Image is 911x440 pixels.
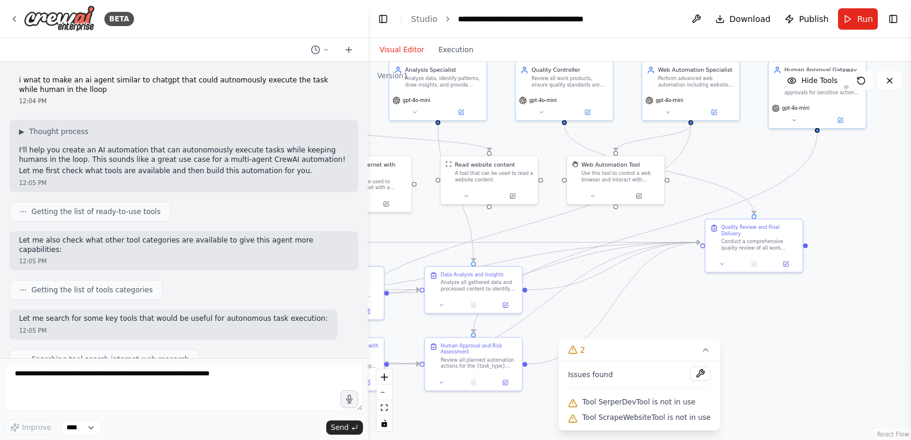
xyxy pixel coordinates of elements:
button: 2 [559,339,720,361]
span: gpt-4o-mini [529,97,556,104]
p: Let me search for some key tools that would be useful for autonomous task execution: [19,314,328,324]
div: Analyze data, identify patterns, draw insights, and provide strategic recommendations for {task_t... [405,75,482,88]
div: Read website content [455,161,515,168]
div: Human Approval and Risk AssessmentReview all planned automation actions for the {task_type} proje... [424,337,523,391]
div: ScrapeWebsiteToolRead website contentA tool that can be used to read a website content. [440,155,539,205]
span: gpt-4o-mini [655,97,683,104]
span: Issues found [568,370,613,380]
span: Thought process [29,127,88,136]
div: A tool that can be used to read a website content. [455,170,533,183]
div: Search the internet with Serper [329,161,407,177]
button: Open in side panel [492,378,519,387]
div: Version 1 [377,71,408,81]
div: Conduct a comprehensive quality review of all work completed for the {task_type} project. Verify ... [721,238,798,251]
span: Download [730,13,771,25]
div: Web Automation Tool [581,161,640,168]
div: Quality ControllerReview all work products, ensure quality standards are met, verify accuracy and... [515,60,614,121]
g: Edge from 315a7aa3-22a6-497f-a01e-bbf48f98ca69 to c9c073a1-cd4e-4086-8dae-7167da5029be [113,238,700,246]
g: Edge from 797e7699-977d-4feb-9884-475f0383bbee to d4177312-74ef-4253-bd01-cb2f956947f9 [308,125,493,151]
p: Let me first check what tools are available and then build this automation for you. [19,167,349,176]
div: Analysis SpecialistAnalyze data, identify patterns, draw insights, and provide strategic recommen... [388,60,488,121]
g: Edge from 0017e150-fa3d-4f32-a6b8-41d399a8d2d6 to c9c073a1-cd4e-4086-8dae-7167da5029be [560,125,758,214]
button: Hide left sidebar [375,11,391,27]
div: Data Analysis and Insights [441,272,504,278]
button: Open in side panel [439,107,483,117]
p: i wnat to make an ai agent similar to chatgpt that could autnomously execute the task while human... [19,76,349,94]
img: Logo [24,5,95,32]
g: Edge from 927b0cb1-f909-4fdb-8248-ca3f14ed968a to a8414fab-6eb5-4bb6-9408-ffd12c25e852 [389,360,419,368]
button: Open in side panel [565,107,610,117]
div: Review all work products, ensure quality standards are met, verify accuracy and completeness, and... [531,75,608,88]
div: Analyze all gathered data and processed content to identify patterns, trends, and key insights fo... [441,279,517,292]
div: 12:05 PM [19,326,328,335]
button: No output available [457,378,490,387]
div: 12:05 PM [19,257,349,266]
div: Quality Controller [531,66,608,74]
div: Quality Review and Final DeliveryConduct a comprehensive quality review of all work completed for... [705,219,804,273]
button: Switch to previous chat [306,43,335,57]
button: Open in side panel [818,116,862,125]
span: Improve [22,423,51,432]
button: zoom in [377,369,392,385]
div: Human Approval and Risk Assessment [441,343,517,355]
span: Getting the list of tools categories [31,285,152,295]
span: Publish [799,13,829,25]
button: Start a new chat [339,43,358,57]
button: Open in side panel [692,107,736,117]
p: I'll help you create an AI automation that can autonomously execute tasks while keeping humans in... [19,146,349,164]
div: A tool that can be used to search the internet with a search_query. Supports different search typ... [329,178,407,191]
g: Edge from f9be35be-0da6-44d4-9aed-445ff08da7ae to 5a804b81-2c6f-42ee-a649-481a1080e3e9 [434,125,477,262]
button: Run [838,8,878,30]
button: Open in side panel [492,301,519,310]
g: Edge from 36504350-ae84-42af-8feb-2d27989e998e to 6a4786f4-bd21-4b40-a224-7315b1d55a31 [611,125,695,151]
g: Edge from a8414fab-6eb5-4bb6-9408-ffd12c25e852 to c9c073a1-cd4e-4086-8dae-7167da5029be [527,238,700,368]
button: Send [326,420,363,435]
div: Perform advanced web automation for the {task_type} project including website sign-ins, form fill... [302,357,379,369]
span: Getting the list of ready-to-use tools [31,207,161,216]
div: Analysis Specialist [405,66,482,74]
span: Hide Tools [801,76,837,85]
g: Edge from 5a804b81-2c6f-42ee-a649-481a1080e3e9 to c9c073a1-cd4e-4086-8dae-7167da5029be [527,238,700,294]
div: 12:04 PM [19,97,349,106]
button: zoom out [377,385,392,400]
div: Perform advanced web automation including website sign-ins, form filling, data extraction, and co... [658,75,734,88]
g: Edge from 927b0cb1-f909-4fdb-8248-ca3f14ed968a to c9c073a1-cd4e-4086-8dae-7167da5029be [389,238,700,368]
div: Manage human-in-the-loop approvals for sensitive actions in {task_type} workflows. Identify actio... [785,84,861,96]
button: Open in side panel [616,192,661,201]
div: Web Automation SpecialistPerform advanced web automation including website sign-ins, form filling... [641,60,740,121]
div: Content Development and Processing [302,272,379,284]
span: Tool SerperDevTool is not in use [582,397,696,407]
a: React Flow attribution [877,431,909,438]
div: Content Development and ProcessingCreate, extract, or process content as required for the {task_t... [286,266,385,320]
div: Human Approval Gateway AgentManage human-in-the-loop approvals for sensitive actions in {task_typ... [768,60,867,129]
button: Publish [780,8,833,30]
div: Use this tool to control a web browser and interact with websites using natural language. Capabil... [581,170,660,183]
button: Hide Tools [780,71,845,90]
div: Advanced Web Automation with AuthenticationPerform advanced web automation for the {task_type} pr... [286,337,385,391]
div: Data Analysis and InsightsAnalyze all gathered data and processed content to identify patterns, t... [424,266,523,314]
button: Execution [431,43,480,57]
button: Download [711,8,776,30]
button: No output available [457,301,490,310]
div: Human Approval Gateway Agent [785,66,861,82]
button: Open in side panel [353,307,381,316]
button: ▶Thought process [19,127,88,136]
button: toggle interactivity [377,416,392,431]
span: Run [857,13,873,25]
span: Tool ScrapeWebsiteTool is not in use [582,413,711,422]
g: Edge from 51d2f79d-0905-402d-a54f-cbb668803e2d to a8414fab-6eb5-4bb6-9408-ffd12c25e852 [470,133,821,333]
button: No output available [737,259,770,269]
img: ScrapeWebsiteTool [445,161,452,167]
span: 2 [580,344,585,356]
button: Open in side panel [364,199,408,209]
div: Quality Review and Final Delivery [721,224,798,237]
div: Web Automation Specialist [658,66,734,74]
img: StagehandTool [572,161,578,167]
button: Show right sidebar [885,11,902,27]
span: ▶ [19,127,24,136]
div: StagehandToolWeb Automation ToolUse this tool to control a web browser and interact with websites... [566,155,665,205]
span: gpt-4o-mini [403,97,430,104]
span: Send [331,423,349,432]
p: Let me also check what other tool categories are available to give this agent more capabilities: [19,236,349,254]
button: Improve [5,420,56,435]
